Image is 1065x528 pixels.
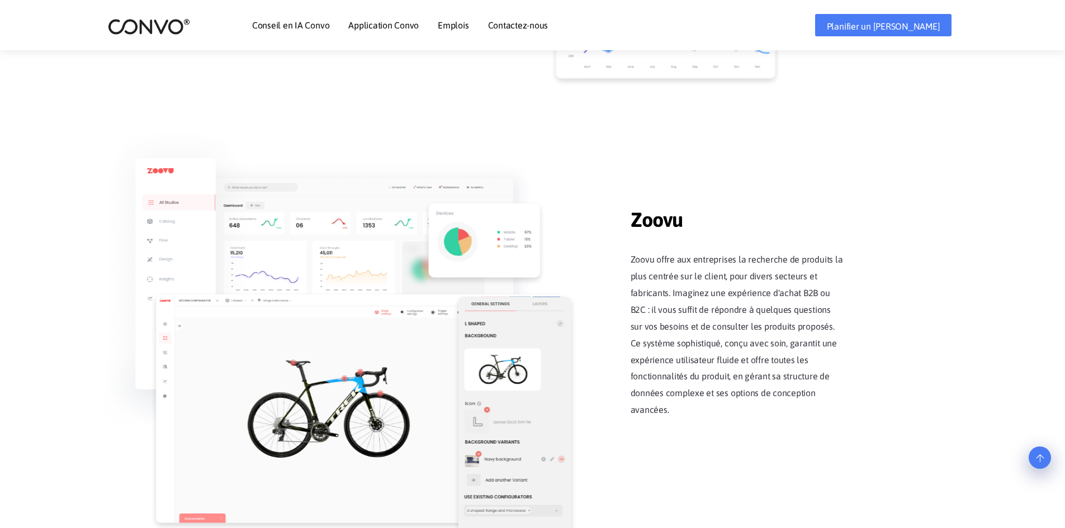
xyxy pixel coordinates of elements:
font: Emplois [438,20,468,30]
a: Planifier un [PERSON_NAME] [815,14,952,36]
img: logo_2.png [108,18,190,35]
font: Zoovu [631,208,683,231]
font: Contactez-nous [488,20,548,30]
font: Conseil en IA Convo [252,20,329,30]
a: Emplois [438,21,468,30]
a: Application Convo [348,21,419,30]
a: Contactez-nous [488,21,548,30]
a: Conseil en IA Convo [252,21,329,30]
font: Planifier un [PERSON_NAME] [827,21,940,31]
font: Zoovu offre aux entreprises la recherche de produits la plus centrée sur le client, pour divers s... [631,254,843,415]
font: Application Convo [348,20,419,30]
